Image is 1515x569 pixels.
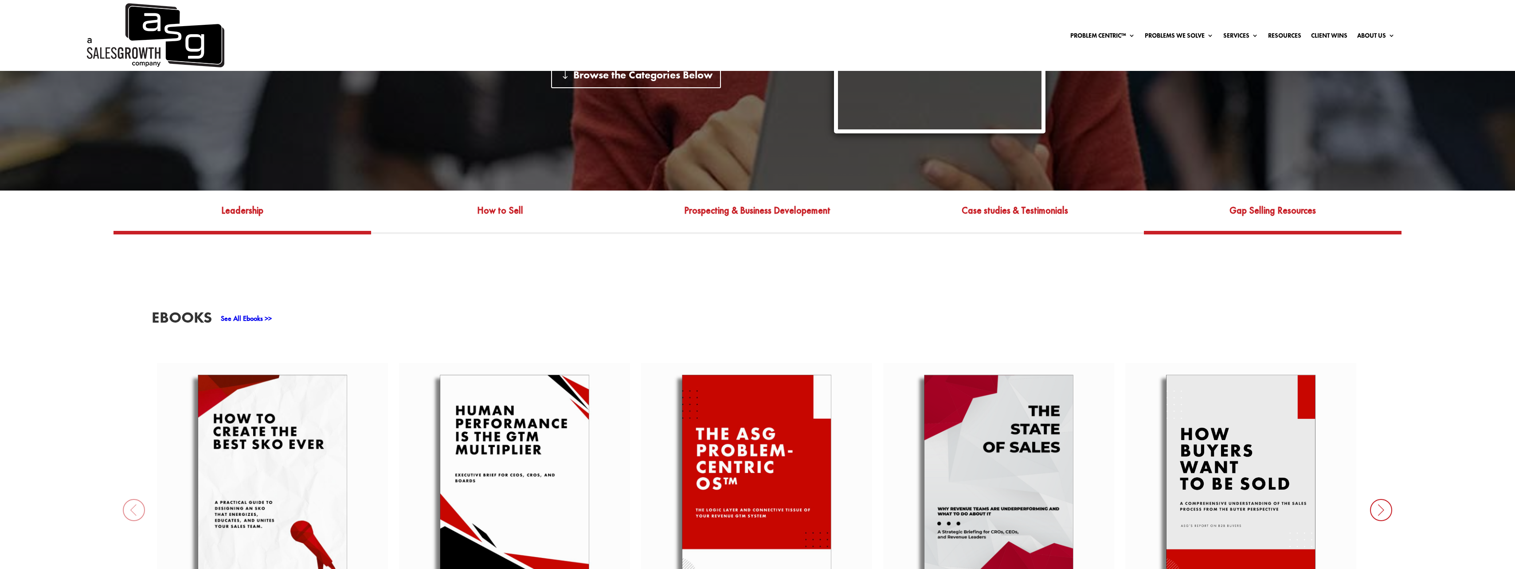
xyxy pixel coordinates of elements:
[221,314,272,323] a: See All Ebooks >>
[1070,32,1135,42] a: Problem Centric™
[1268,32,1301,42] a: Resources
[1311,32,1347,42] a: Client Wins
[371,203,629,231] a: How to Sell
[1223,32,1258,42] a: Services
[1144,203,1401,231] a: Gap Selling Resources
[838,15,1041,129] iframe: 15 Cold Email Patterns to Break to Get Replies
[886,203,1144,231] a: Case studies & Testimonials
[551,62,721,88] a: Browse the Categories Below
[1357,32,1395,42] a: About Us
[1145,32,1214,42] a: Problems We Solve
[152,310,212,330] h3: EBooks
[629,203,886,231] a: Prospecting & Business Developement
[114,203,371,231] a: Leadership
